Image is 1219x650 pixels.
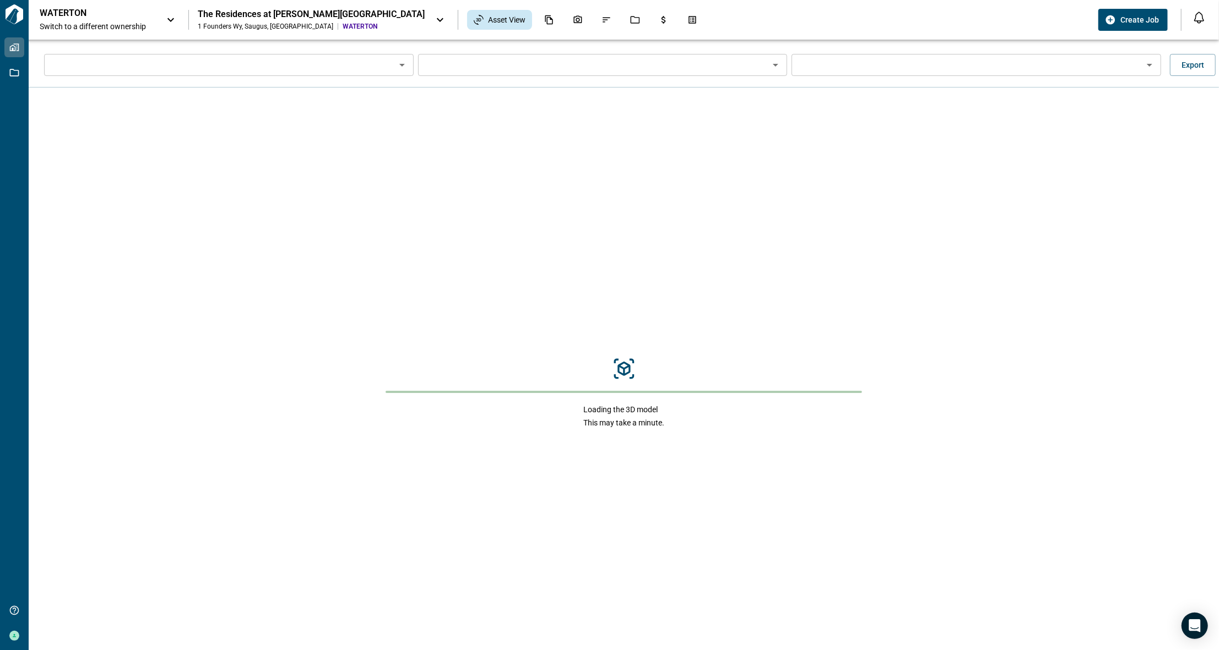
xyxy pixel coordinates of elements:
[40,21,155,32] span: Switch to a different ownership
[768,57,783,73] button: Open
[394,57,410,73] button: Open
[1190,9,1208,26] button: Open notification feed
[595,10,618,29] div: Issues & Info
[198,22,333,31] div: 1 Founders Wy , Saugus , [GEOGRAPHIC_DATA]
[1120,14,1159,25] span: Create Job
[583,404,664,415] span: Loading the 3D model
[198,9,425,20] div: The Residences at [PERSON_NAME][GEOGRAPHIC_DATA]
[583,417,664,428] span: This may take a minute.
[1142,57,1157,73] button: Open
[1098,9,1168,31] button: Create Job
[1170,54,1216,76] button: Export
[566,10,589,29] div: Photos
[343,22,425,31] span: WATERTON
[538,10,561,29] div: Documents
[467,10,532,30] div: Asset View
[40,8,139,19] p: WATERTON
[681,10,704,29] div: Takeoff Center
[624,10,647,29] div: Jobs
[1182,59,1204,70] span: Export
[1182,613,1208,639] div: Open Intercom Messenger
[652,10,675,29] div: Budgets
[488,14,525,25] span: Asset View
